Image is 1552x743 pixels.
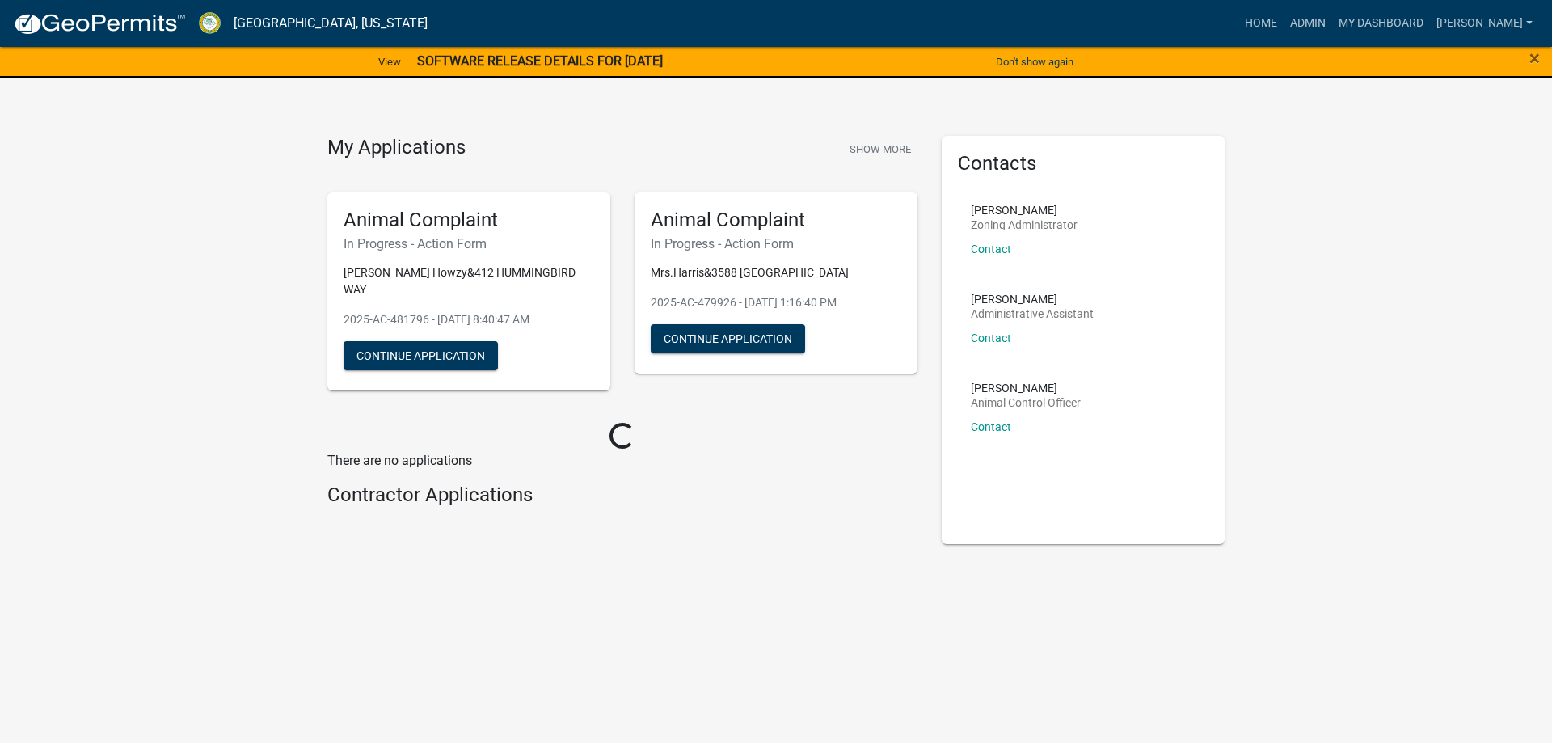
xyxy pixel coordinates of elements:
h6: In Progress - Action Form [651,236,901,251]
p: Administrative Assistant [971,308,1094,319]
a: [GEOGRAPHIC_DATA], [US_STATE] [234,10,428,37]
p: Mrs.Harris&3588 [GEOGRAPHIC_DATA] [651,264,901,281]
p: [PERSON_NAME] [971,205,1078,216]
p: [PERSON_NAME] [971,382,1081,394]
button: Continue Application [651,324,805,353]
button: Don't show again [989,49,1080,75]
a: Admin [1284,8,1332,39]
p: There are no applications [327,451,917,471]
h5: Animal Complaint [344,209,594,232]
p: [PERSON_NAME] [971,293,1094,305]
a: Home [1238,8,1284,39]
h4: My Applications [327,136,466,160]
img: Crawford County, Georgia [199,12,221,34]
button: Close [1529,49,1540,68]
p: [PERSON_NAME] Howzy&412 HUMMINGBIRD WAY [344,264,594,298]
a: [PERSON_NAME] [1430,8,1539,39]
wm-workflow-list-section: Contractor Applications [327,483,917,513]
a: Contact [971,420,1011,433]
button: Show More [843,136,917,163]
h6: In Progress - Action Form [344,236,594,251]
h5: Contacts [958,152,1208,175]
h5: Animal Complaint [651,209,901,232]
p: 2025-AC-481796 - [DATE] 8:40:47 AM [344,311,594,328]
h4: Contractor Applications [327,483,917,507]
button: Continue Application [344,341,498,370]
strong: SOFTWARE RELEASE DETAILS FOR [DATE] [417,53,663,69]
a: Contact [971,243,1011,255]
p: 2025-AC-479926 - [DATE] 1:16:40 PM [651,294,901,311]
p: Zoning Administrator [971,219,1078,230]
p: Animal Control Officer [971,397,1081,408]
span: × [1529,47,1540,70]
a: My Dashboard [1332,8,1430,39]
a: View [372,49,407,75]
a: Contact [971,331,1011,344]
